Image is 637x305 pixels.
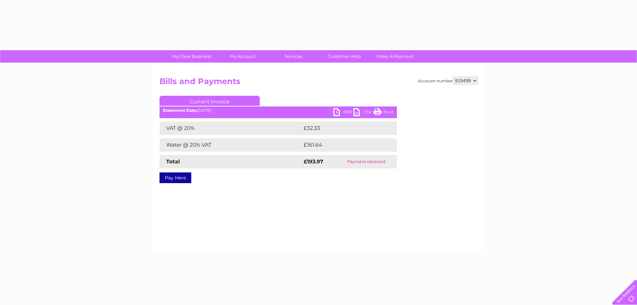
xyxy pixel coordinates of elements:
a: CSV [353,108,374,118]
div: [DATE] [160,108,397,113]
h2: Bills and Payments [160,77,478,89]
td: £32.33 [302,122,383,135]
a: PDF [333,108,353,118]
a: Make A Payment [367,50,423,63]
a: My Clear Business [164,50,219,63]
div: Account number [418,77,478,85]
a: Services [266,50,321,63]
strong: £193.97 [304,158,323,165]
td: VAT @ 20% [160,122,302,135]
a: Current Invoice [160,96,260,106]
td: Water @ 20% VAT [160,138,302,152]
b: Statement Date: [163,108,197,113]
td: £161.64 [302,138,384,152]
a: Customer Help [317,50,372,63]
a: Print [374,108,394,118]
strong: Total [166,158,180,165]
td: Payment received [336,155,397,168]
a: My Account [215,50,270,63]
a: Pay Here [160,172,191,183]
